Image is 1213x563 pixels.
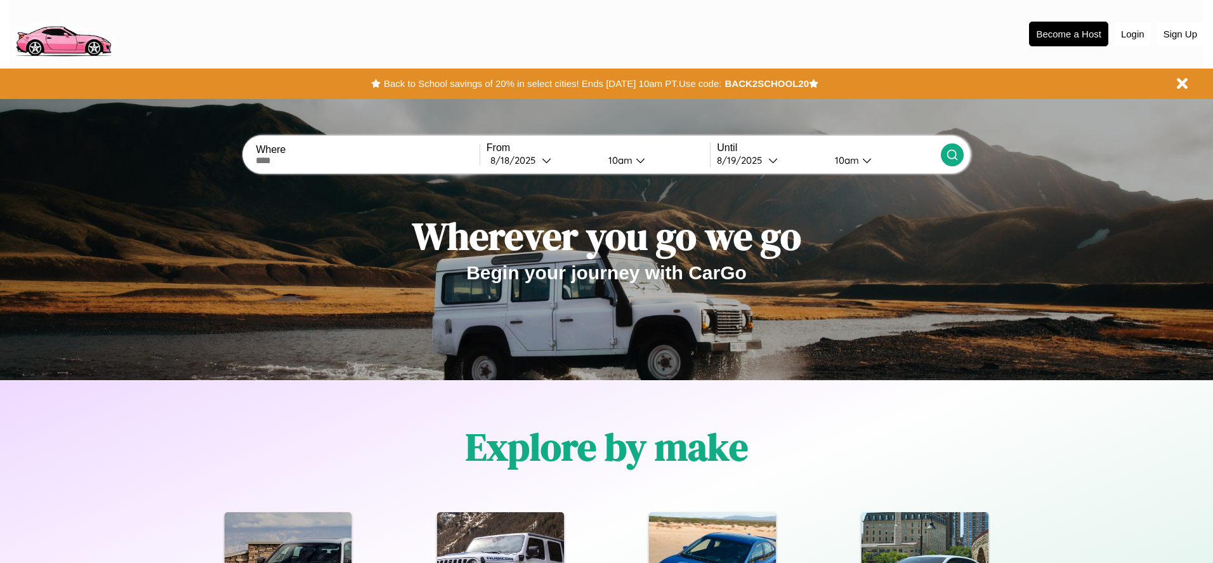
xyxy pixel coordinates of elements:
img: logo [10,6,117,60]
div: 8 / 18 / 2025 [490,154,542,166]
div: 10am [829,154,862,166]
button: Become a Host [1029,22,1108,46]
button: Sign Up [1157,22,1203,46]
button: 10am [825,154,940,167]
label: Until [717,142,940,154]
button: 10am [598,154,710,167]
label: From [487,142,710,154]
div: 10am [602,154,636,166]
button: Back to School savings of 20% in select cities! Ends [DATE] 10am PT.Use code: [381,75,725,93]
button: 8/18/2025 [487,154,598,167]
div: 8 / 19 / 2025 [717,154,768,166]
button: Login [1115,22,1151,46]
label: Where [256,144,479,156]
h1: Explore by make [466,421,748,473]
b: BACK2SCHOOL20 [725,78,809,89]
